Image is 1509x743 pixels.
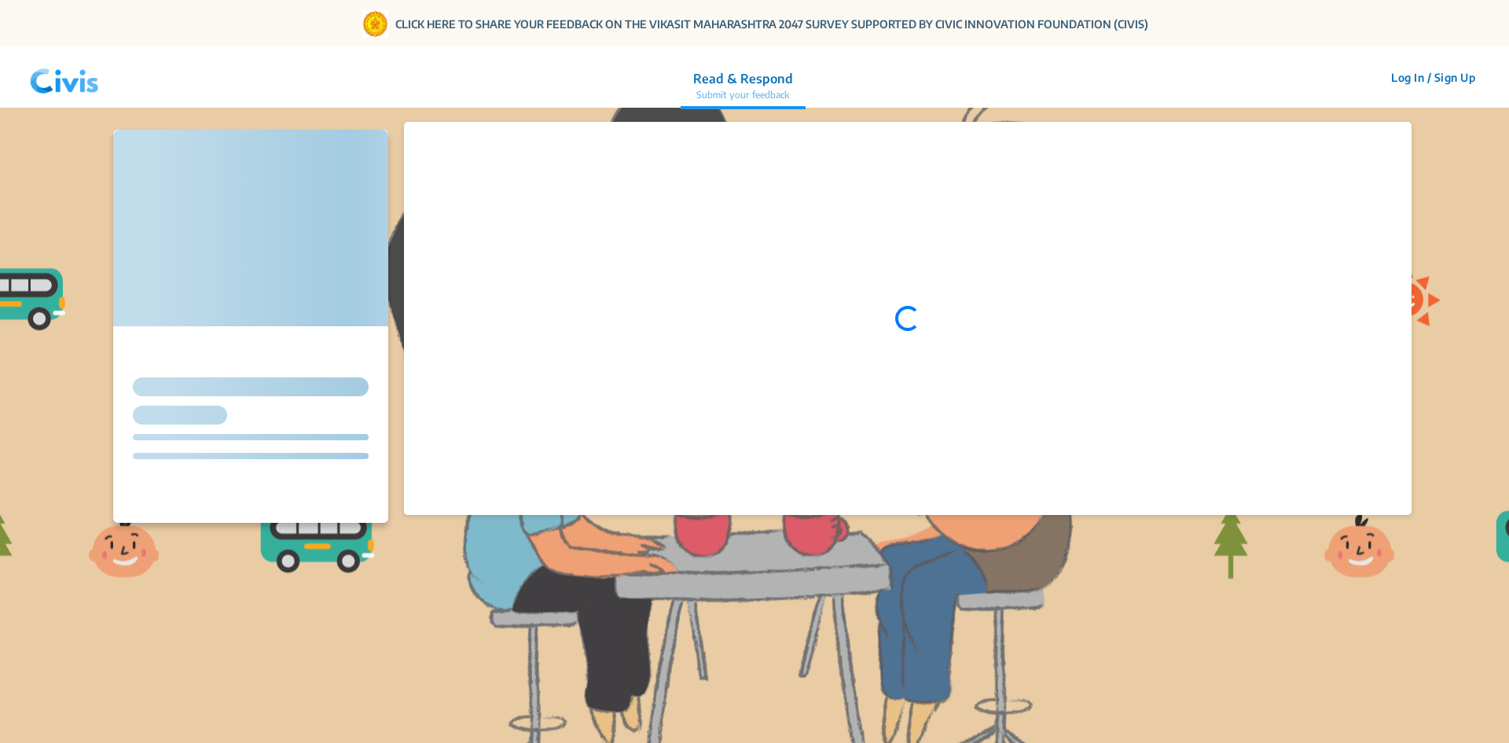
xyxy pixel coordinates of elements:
[24,54,105,101] img: navlogo.png
[362,10,389,38] img: Gom Logo
[693,69,793,88] p: Read & Respond
[395,16,1148,32] a: CLICK HERE TO SHARE YOUR FEEDBACK ON THE VIKASIT MAHARASHTRA 2047 SURVEY SUPPORTED BY CIVIC INNOV...
[693,88,793,102] p: Submit your feedback
[1381,65,1485,90] button: Log In / Sign Up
